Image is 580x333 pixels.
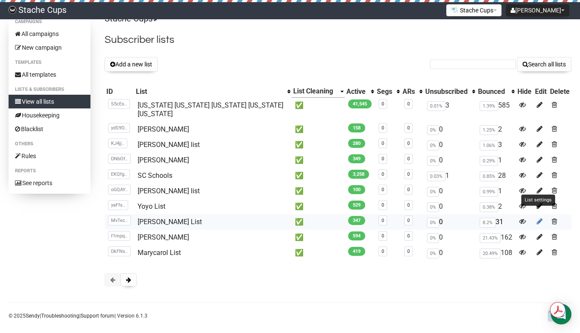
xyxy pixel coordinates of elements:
[108,123,130,133] span: ydS9O..
[407,156,410,162] a: 0
[9,27,90,41] a: All campaigns
[382,249,384,254] a: 0
[9,139,90,149] li: Others
[407,202,410,208] a: 0
[424,183,476,199] td: 0
[424,168,476,183] td: 1
[292,183,345,199] td: ✅
[108,216,131,225] span: MvTec..
[480,171,498,181] span: 0.85%
[382,218,384,223] a: 0
[9,57,90,68] li: Templates
[424,153,476,168] td: 0
[480,156,498,166] span: 0.29%
[476,183,516,199] td: 1
[108,169,130,179] span: EKQfg..
[480,218,496,228] span: 8.2%
[427,233,439,243] span: 0%
[9,122,90,136] a: Blacklist
[292,230,345,245] td: ✅
[138,125,189,133] a: [PERSON_NAME]
[480,141,498,150] span: 1.06%
[382,125,384,131] a: 0
[517,87,532,96] div: Hide
[348,231,365,240] span: 594
[424,85,476,98] th: Unsubscribed: No sort applied, activate to apply an ascending sort
[407,101,410,107] a: 0
[106,87,132,96] div: ID
[377,87,392,96] div: Segs
[9,108,90,122] a: Housekeeping
[480,233,501,243] span: 21.43%
[478,87,507,96] div: Bounced
[382,101,384,107] a: 0
[41,313,79,319] a: Troubleshooting
[292,214,345,230] td: ✅
[348,99,372,108] span: 41,545
[382,187,384,192] a: 0
[476,214,516,230] td: 31
[521,195,555,206] div: List settings
[407,187,410,192] a: 0
[424,245,476,261] td: 0
[9,176,90,190] a: See reports
[427,171,445,181] span: 0.03%
[108,99,130,109] span: S5cEs..
[427,125,439,135] span: 0%
[424,137,476,153] td: 0
[480,249,501,258] span: 20.49%
[407,125,410,131] a: 0
[345,85,375,98] th: Active: No sort applied, activate to apply an ascending sort
[382,202,384,208] a: 0
[134,85,292,98] th: List: No sort applied, activate to apply an ascending sort
[382,233,384,239] a: 0
[548,85,571,98] th: Delete: No sort applied, sorting is disabled
[138,187,200,195] a: [PERSON_NAME] list
[476,245,516,261] td: 108
[401,85,424,98] th: ARs: No sort applied, activate to apply an ascending sort
[81,313,114,319] a: Support forum
[427,249,439,258] span: 0%
[138,202,165,210] a: Yoyo List
[108,138,127,148] span: KJ4jj..
[9,84,90,95] li: Lists & subscribers
[292,122,345,137] td: ✅
[424,98,476,122] td: 3
[292,85,345,98] th: List Cleaning: Descending sort applied, activate to remove the sort
[480,101,498,111] span: 1.39%
[382,171,384,177] a: 0
[476,137,516,153] td: 3
[407,141,410,146] a: 0
[480,187,498,197] span: 0.99%
[108,246,131,256] span: DkFNs..
[424,199,476,214] td: 0
[138,156,189,164] a: [PERSON_NAME]
[382,156,384,162] a: 0
[292,245,345,261] td: ✅
[293,87,336,96] div: List Cleaning
[427,218,439,228] span: 0%
[480,202,498,212] span: 0.38%
[138,218,202,226] a: [PERSON_NAME] List
[105,57,158,72] button: Add a new list
[9,149,90,163] a: Rules
[535,87,547,96] div: Edit
[533,85,548,98] th: Edit: No sort applied, sorting is disabled
[407,171,410,177] a: 0
[476,230,516,245] td: 162
[292,137,345,153] td: ✅
[424,122,476,137] td: 0
[292,153,345,168] td: ✅
[480,125,498,135] span: 1.25%
[26,313,40,319] a: Sendy
[427,141,439,150] span: 0%
[382,141,384,146] a: 0
[427,187,439,197] span: 0%
[424,214,476,230] td: 0
[138,141,200,149] a: [PERSON_NAME] list
[9,95,90,108] a: View all lists
[348,185,365,194] span: 100
[427,156,439,166] span: 0%
[9,311,147,321] p: © 2025 | | | Version 6.1.3
[292,98,345,122] td: ✅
